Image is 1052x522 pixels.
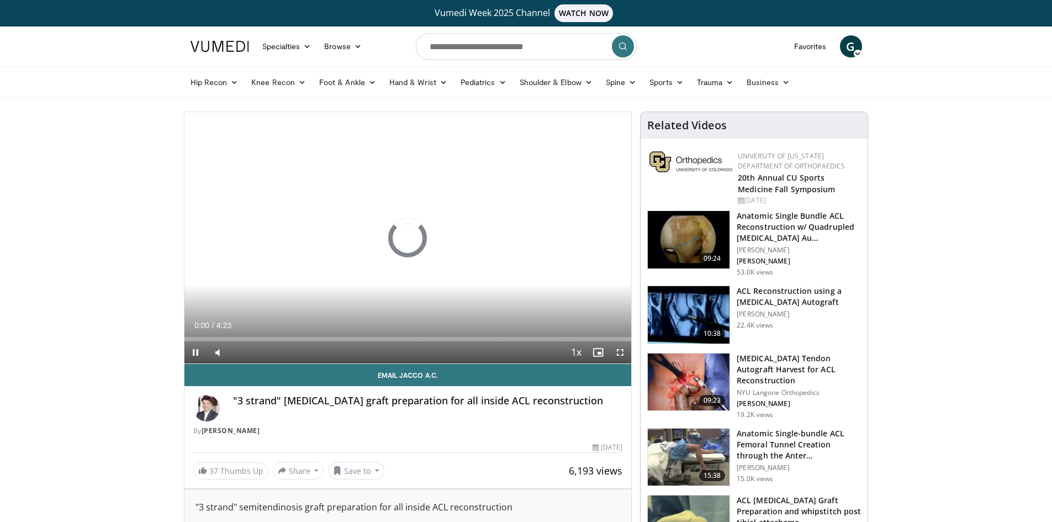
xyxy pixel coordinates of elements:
span: 09:24 [699,253,726,264]
div: [DATE] [593,442,622,452]
span: 6,193 views [569,464,622,477]
a: 20th Annual CU Sports Medicine Fall Symposium [738,172,835,194]
a: 10:38 ACL Reconstruction using a [MEDICAL_DATA] Autograft [PERSON_NAME] 22.4K views [647,286,861,344]
video-js: Video Player [184,112,632,364]
p: 22.4K views [737,321,773,330]
p: [PERSON_NAME] [737,310,861,319]
a: 15:38 Anatomic Single-bundle ACL Femoral Tunnel Creation through the Anter… [PERSON_NAME] 15.0K v... [647,428,861,487]
h3: ACL Reconstruction using a [MEDICAL_DATA] Autograft [737,286,861,308]
button: Share [273,462,324,479]
img: 66815087-d692-4d42-9e66-911891f535c0.jpg.150x105_q85_crop-smart_upscale.jpg [648,354,729,411]
div: "3 strand" semitendinosis graft preparation for all inside ACL reconstruction [195,500,621,514]
p: 19.2K views [737,410,773,419]
img: 38725_0000_3.png.150x105_q85_crop-smart_upscale.jpg [648,286,729,344]
a: Sports [643,71,690,93]
a: Hip Recon [184,71,245,93]
a: Vumedi Week 2025 ChannelWATCH NOW [192,4,860,22]
img: Avatar [193,395,220,421]
div: By [193,426,623,436]
a: Spine [599,71,643,93]
span: WATCH NOW [554,4,613,22]
a: Knee Recon [245,71,313,93]
a: Favorites [787,35,833,57]
p: NYU Langone Orthopedics [737,388,861,397]
p: [PERSON_NAME] [737,246,861,255]
span: 09:23 [699,395,726,406]
p: [PERSON_NAME] [737,399,861,408]
button: Save to [328,462,384,479]
button: Playback Rate [565,341,587,363]
a: Trauma [690,71,741,93]
h3: [MEDICAL_DATA] Tendon Autograft Harvest for ACL Reconstruction [737,353,861,386]
span: 0:00 [194,321,209,330]
img: 355603a8-37da-49b6-856f-e00d7e9307d3.png.150x105_q85_autocrop_double_scale_upscale_version-0.2.png [649,151,732,172]
span: / [212,321,214,330]
span: 15:38 [699,470,726,481]
a: 09:24 Anatomic Single Bundle ACL Reconstruction w/ Quadrupled [MEDICAL_DATA] Au… [PERSON_NAME] [P... [647,210,861,277]
p: [PERSON_NAME] [737,257,861,266]
div: [DATE] [738,196,859,205]
img: VuMedi Logo [191,41,249,52]
button: Pause [184,341,207,363]
a: Hand & Wrist [383,71,454,93]
p: [PERSON_NAME] [737,463,861,472]
a: 09:23 [MEDICAL_DATA] Tendon Autograft Harvest for ACL Reconstruction NYU Langone Orthopedics [PER... [647,353,861,419]
a: Specialties [256,35,318,57]
a: Business [740,71,796,93]
a: 37 Thumbs Up [193,462,268,479]
a: Shoulder & Elbow [513,71,599,93]
span: 10:38 [699,328,726,339]
a: Email Jacco A.C. [184,364,632,386]
a: Pediatrics [454,71,513,93]
a: [PERSON_NAME] [202,426,260,435]
a: Browse [318,35,368,57]
h3: Anatomic Single-bundle ACL Femoral Tunnel Creation through the Anter… [737,428,861,461]
button: Fullscreen [609,341,631,363]
span: 4:23 [216,321,231,330]
img: 243192_0000_1.png.150x105_q85_crop-smart_upscale.jpg [648,429,729,486]
a: University of [US_STATE] Department of Orthopaedics [738,151,845,171]
img: 242096_0001_1.png.150x105_q85_crop-smart_upscale.jpg [648,211,729,268]
button: Mute [207,341,229,363]
div: Progress Bar [184,337,632,341]
h4: Related Videos [647,119,727,132]
input: Search topics, interventions [416,33,637,60]
p: 15.0K views [737,474,773,483]
h3: Anatomic Single Bundle ACL Reconstruction w/ Quadrupled [MEDICAL_DATA] Au… [737,210,861,244]
button: Enable picture-in-picture mode [587,341,609,363]
span: 37 [209,466,218,476]
a: Foot & Ankle [313,71,383,93]
h4: "3 strand" [MEDICAL_DATA] graft preparation for all inside ACL reconstruction [233,395,623,407]
a: G [840,35,862,57]
p: 53.0K views [737,268,773,277]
